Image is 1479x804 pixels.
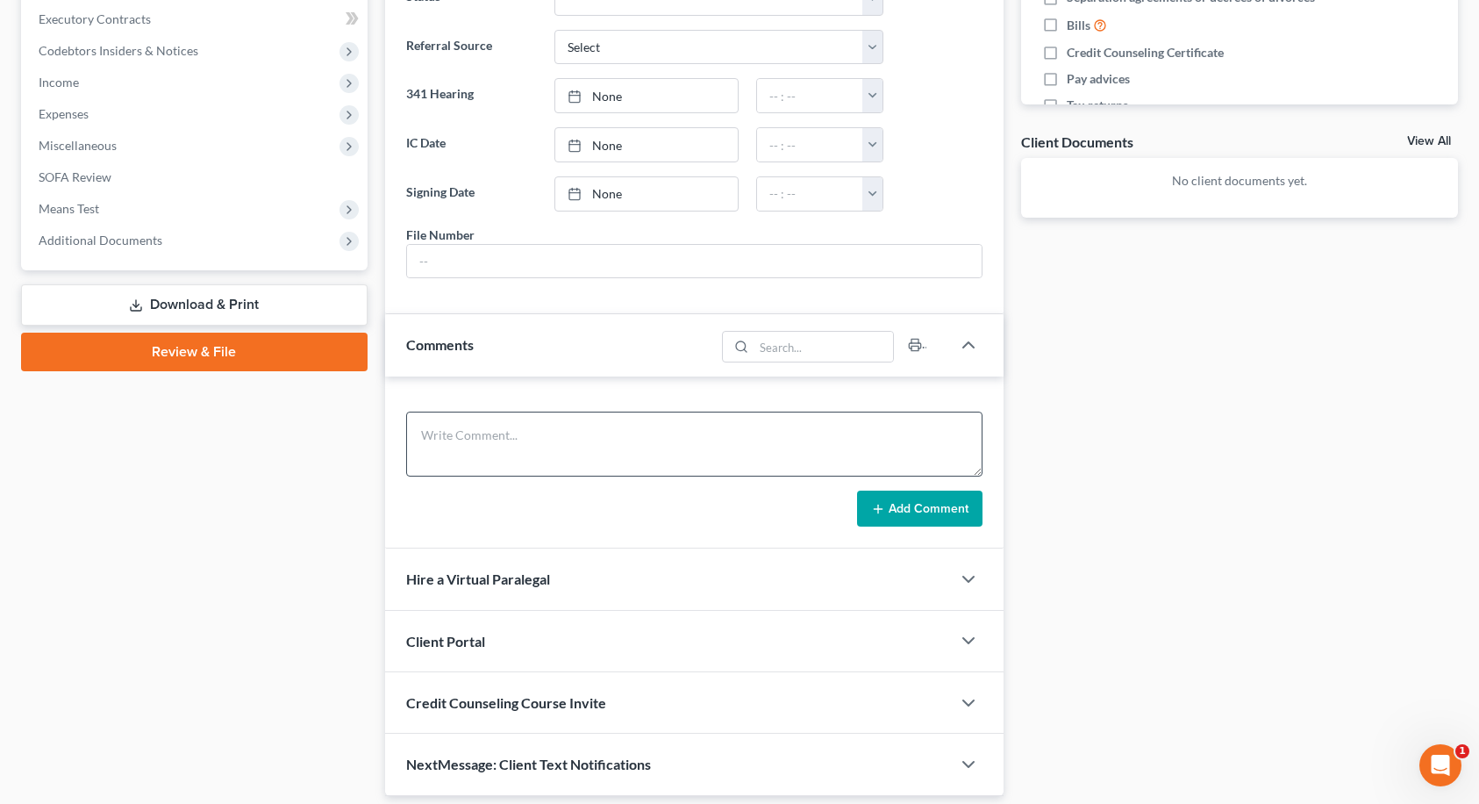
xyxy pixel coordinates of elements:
[1455,744,1469,758] span: 1
[21,284,368,326] a: Download & Print
[39,106,89,121] span: Expenses
[21,333,368,371] a: Review & File
[555,79,738,112] a: None
[406,756,651,772] span: NextMessage: Client Text Notifications
[406,336,474,353] span: Comments
[555,128,738,162] a: None
[757,79,863,112] input: -- : --
[25,162,368,193] a: SOFA Review
[1035,172,1444,190] p: No client documents yet.
[39,11,151,26] span: Executory Contracts
[1021,133,1133,151] div: Client Documents
[397,78,546,113] label: 341 Hearing
[39,201,99,216] span: Means Test
[407,245,982,278] input: --
[39,43,198,58] span: Codebtors Insiders & Notices
[1067,44,1224,61] span: Credit Counseling Certificate
[39,75,79,90] span: Income
[757,177,863,211] input: -- : --
[397,30,546,65] label: Referral Source
[1419,744,1461,786] iframe: Intercom live chat
[406,694,606,711] span: Credit Counseling Course Invite
[406,571,550,587] span: Hire a Virtual Paralegal
[406,633,485,650] span: Client Portal
[1067,97,1128,114] span: Tax returns
[1067,17,1090,34] span: Bills
[754,332,893,362] input: Search...
[857,491,982,528] button: Add Comment
[397,127,546,162] label: IC Date
[39,233,162,248] span: Additional Documents
[406,226,475,244] div: File Number
[39,138,117,153] span: Miscellaneous
[555,177,738,211] a: None
[1067,70,1130,88] span: Pay advices
[757,128,863,162] input: -- : --
[39,169,111,184] span: SOFA Review
[25,4,368,35] a: Executory Contracts
[1407,135,1451,147] a: View All
[397,176,546,212] label: Signing Date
